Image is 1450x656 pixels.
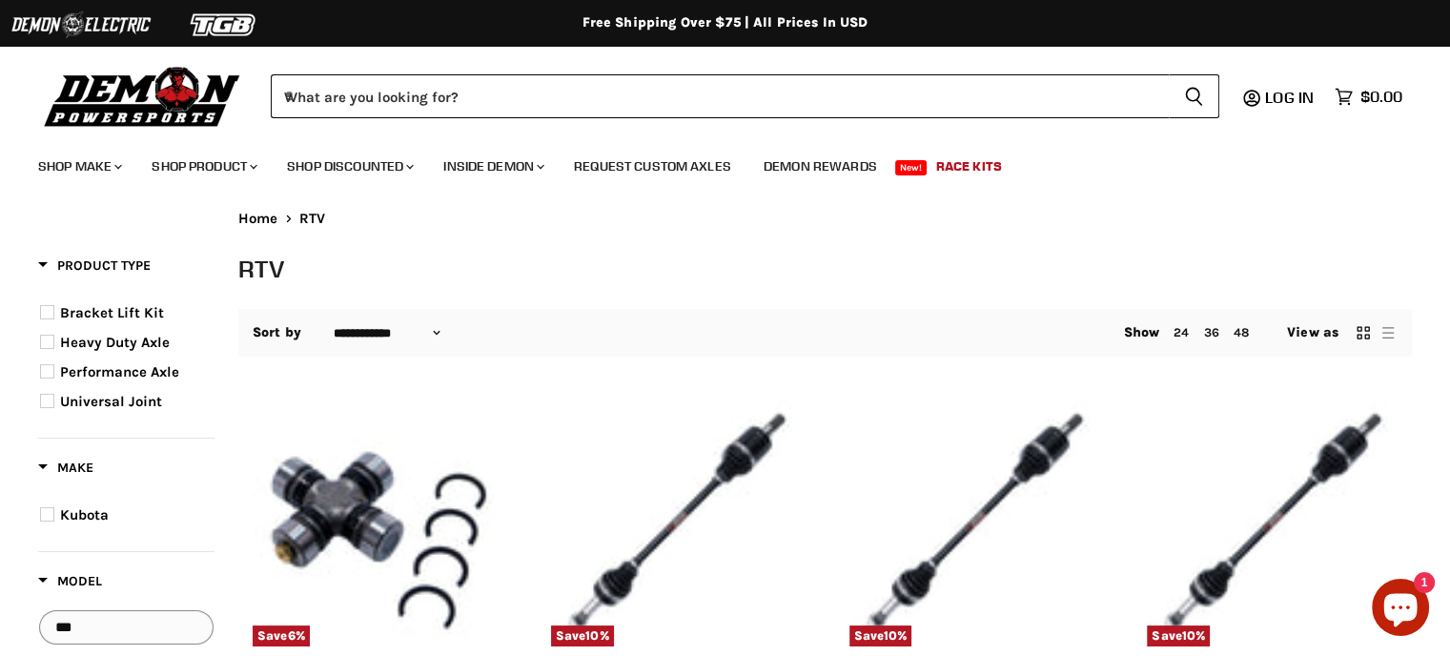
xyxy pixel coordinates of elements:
a: Demon Rewards [749,147,891,186]
button: Search [1169,74,1219,118]
span: Show [1124,324,1160,340]
span: Kubota [60,506,109,523]
a: Kubota RTV900 Rugged Universal JointSave6% [253,397,503,647]
inbox-online-store-chat: Shopify online store chat [1366,579,1435,641]
img: TGB Logo 2 [153,7,296,43]
button: Filter by Make [38,459,93,482]
button: Filter by Model [38,572,102,596]
img: Kubota RTV900 Rugged Universal Joint [253,397,503,647]
span: 6 [288,628,296,643]
span: 10 [1182,628,1195,643]
a: Race Kits [922,147,1016,186]
span: Heavy Duty Axle [60,334,170,351]
img: Kubota RTV1140 Demon Heavy Duty Axle [1147,397,1398,647]
a: Inside Demon [429,147,556,186]
ul: Main menu [24,139,1398,186]
span: $0.00 [1360,88,1402,106]
label: Sort by [253,325,301,340]
img: Kubota RTV1100 Demon Heavy Duty Axle [849,397,1100,647]
span: Universal Joint [60,393,162,410]
a: Kubota RTV900 Demon Heavy Duty AxleSave10% [551,397,802,647]
a: 24 [1174,325,1189,339]
span: Log in [1265,88,1314,107]
a: Home [238,211,278,227]
a: Kubota RTV1140 Demon Heavy Duty AxleSave10% [1147,397,1398,647]
button: Filter by Product Type [38,256,151,280]
span: RTV [299,211,325,227]
a: $0.00 [1325,83,1412,111]
img: Kubota RTV900 Demon Heavy Duty Axle [551,397,802,647]
span: New! [895,160,928,175]
img: Demon Powersports [38,62,247,130]
span: Model [38,573,102,589]
span: Make [38,460,93,476]
button: grid view [1354,323,1373,342]
span: Save % [1147,625,1210,646]
span: Performance Axle [60,363,179,380]
span: 10 [884,628,897,643]
span: Save % [253,625,310,646]
nav: Breadcrumbs [238,211,1412,227]
img: Demon Electric Logo 2 [10,7,153,43]
a: Shop Discounted [273,147,425,186]
span: Save % [849,625,912,646]
a: Kubota RTV1100 Demon Heavy Duty AxleSave10% [849,397,1100,647]
input: When autocomplete results are available use up and down arrows to review and enter to select [271,74,1169,118]
span: Save % [551,625,614,646]
button: list view [1379,323,1398,342]
span: 10 [585,628,599,643]
form: Product [271,74,1219,118]
a: Shop Make [24,147,133,186]
h1: RTV [238,253,1412,284]
nav: Collection utilities [238,309,1412,357]
a: Log in [1256,89,1325,106]
a: 48 [1234,325,1249,339]
span: Bracket Lift Kit [60,304,164,321]
span: Product Type [38,257,151,274]
input: Search Options [39,610,214,645]
a: Request Custom Axles [560,147,745,186]
span: View as [1287,325,1338,340]
a: 36 [1203,325,1218,339]
a: Shop Product [137,147,269,186]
